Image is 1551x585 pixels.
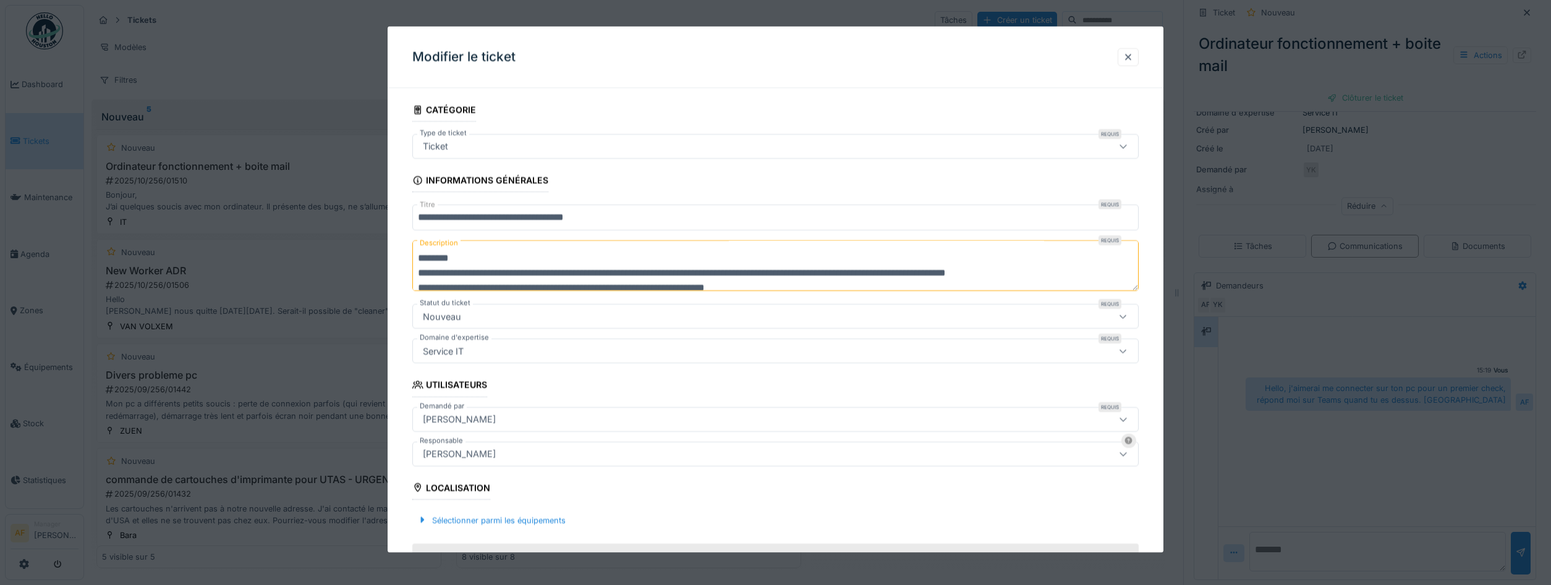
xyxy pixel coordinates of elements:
[418,344,469,358] div: Service IT
[1098,334,1121,343] div: Requis
[412,49,516,65] h3: Modifier le ticket
[417,235,461,251] label: Description
[417,435,465,445] label: Responsable
[417,332,491,343] label: Domaine d'expertise
[417,400,467,411] label: Demandé par
[417,200,438,210] label: Titre
[417,128,469,138] label: Type de ticket
[1098,129,1121,139] div: Requis
[417,298,473,308] label: Statut du ticket
[412,101,476,122] div: Catégorie
[1098,402,1121,411] div: Requis
[412,171,548,192] div: Informations générales
[1098,200,1121,209] div: Requis
[418,412,501,426] div: [PERSON_NAME]
[1098,235,1121,245] div: Requis
[418,140,453,153] div: Ticket
[418,447,501,460] div: [PERSON_NAME]
[412,478,490,499] div: Localisation
[412,511,571,528] div: Sélectionner parmi les équipements
[412,376,487,397] div: Utilisateurs
[418,309,466,323] div: Nouveau
[1098,299,1121,309] div: Requis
